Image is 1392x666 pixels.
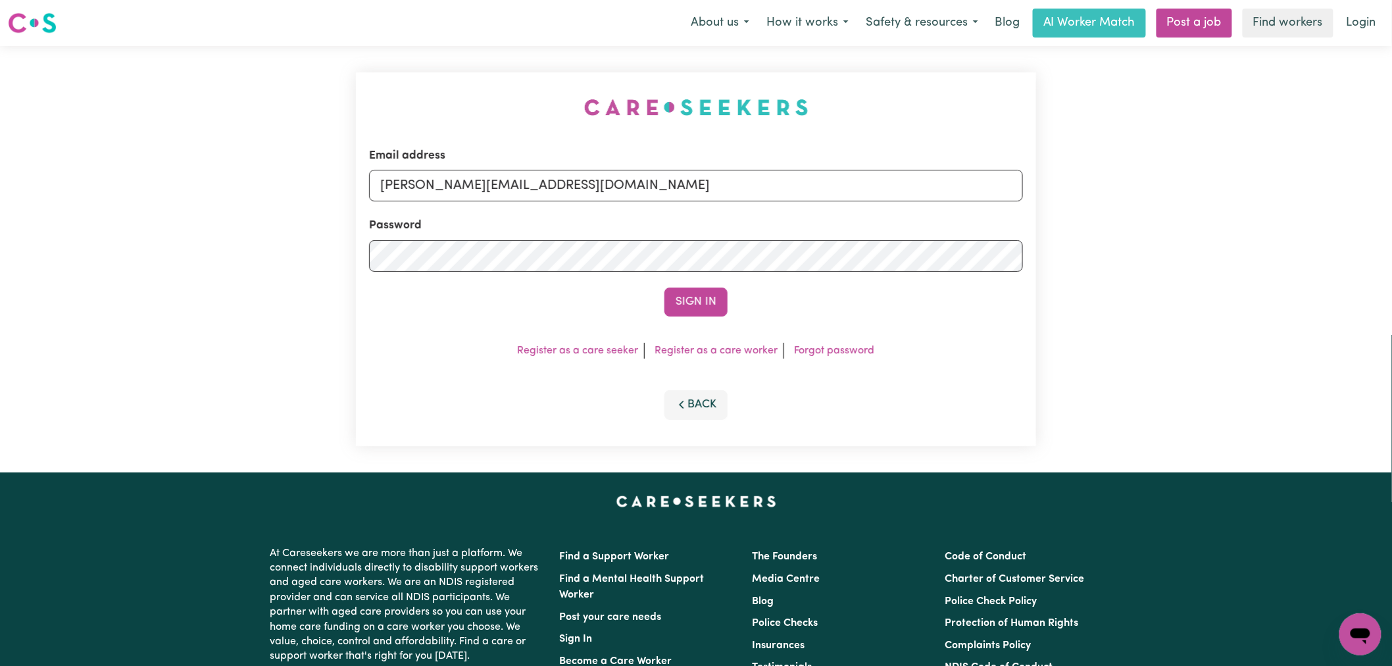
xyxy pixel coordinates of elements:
[987,9,1028,38] a: Blog
[616,496,776,507] a: Careseekers home page
[752,596,774,607] a: Blog
[682,9,758,37] button: About us
[945,574,1085,584] a: Charter of Customer Service
[1339,9,1384,38] a: Login
[752,640,805,651] a: Insurances
[369,170,1023,201] input: Email address
[559,634,592,644] a: Sign In
[664,288,728,317] button: Sign In
[1033,9,1146,38] a: AI Worker Match
[945,596,1037,607] a: Police Check Policy
[945,618,1079,628] a: Protection of Human Rights
[1243,9,1333,38] a: Find workers
[752,618,818,628] a: Police Checks
[857,9,987,37] button: Safety & resources
[369,147,445,165] label: Email address
[945,551,1027,562] a: Code of Conduct
[795,346,875,356] a: Forgot password
[559,612,661,623] a: Post your care needs
[559,551,669,562] a: Find a Support Worker
[1156,9,1232,38] a: Post a job
[369,217,422,234] label: Password
[945,640,1032,651] a: Complaints Policy
[8,11,57,35] img: Careseekers logo
[664,390,728,419] button: Back
[8,8,57,38] a: Careseekers logo
[559,574,704,600] a: Find a Mental Health Support Worker
[752,574,820,584] a: Media Centre
[518,346,639,356] a: Register as a care seeker
[1339,613,1381,655] iframe: Button to launch messaging window
[758,9,857,37] button: How it works
[752,551,817,562] a: The Founders
[655,346,778,356] a: Register as a care worker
